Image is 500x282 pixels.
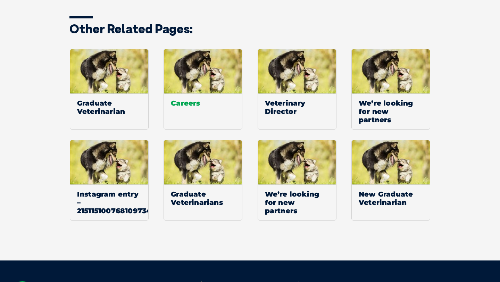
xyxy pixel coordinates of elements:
[70,93,148,121] span: Graduate Veterinarian
[258,49,336,130] a: Default ThumbnailVeterinary Director
[258,49,336,93] img: Default Thumbnail
[352,49,430,93] img: Default Thumbnail
[352,140,430,184] img: Default Thumbnail
[70,184,148,220] span: Instagram entry – 2151151007681097340_321590398
[70,140,149,184] img: Default Thumbnail
[258,140,336,221] a: Default ThumbnailWe’re looking for new partners
[351,140,430,221] a: Default ThumbnailNew Graduate Veterinarian
[70,140,149,221] a: Default ThumbnailInstagram entry – 2151151007681097340_321590398
[351,49,430,130] a: Default ThumbnailWe’re looking for new partners
[70,49,149,93] img: Default Thumbnail
[164,184,242,212] span: Graduate Veterinarians
[258,184,336,220] span: We’re looking for new partners
[352,93,430,129] span: We’re looking for new partners
[164,140,242,184] img: Default Thumbnail
[258,140,336,184] img: Default Thumbnail
[70,49,149,130] a: Default ThumbnailGraduate Veterinarian
[164,93,242,113] span: Careers
[258,93,336,121] span: Veterinary Director
[164,49,242,93] img: Default Thumbnail
[164,140,242,221] a: Default ThumbnailGraduate Veterinarians
[352,184,430,212] span: New Graduate Veterinarian
[69,23,431,35] h3: Other related pages:
[164,49,242,130] a: Default ThumbnailCareers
